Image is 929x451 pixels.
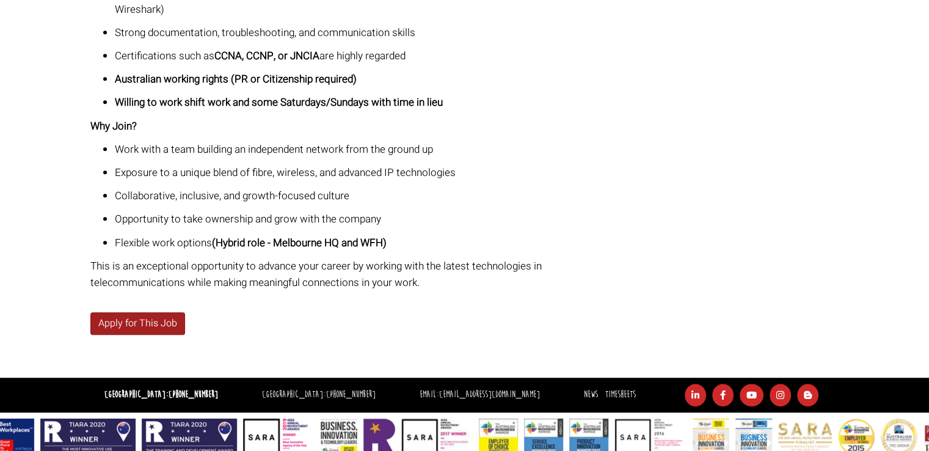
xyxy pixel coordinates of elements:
[326,389,376,400] a: [PHONE_NUMBER]
[90,312,185,335] a: Apply for This Job
[584,389,598,400] a: News
[115,188,586,204] p: Collaborative, inclusive, and growth-focused culture
[90,258,586,291] p: This is an exceptional opportunity to advance your career by working with the latest technologies...
[115,235,586,251] p: Flexible work options
[212,235,387,251] strong: (Hybrid role - Melbourne HQ and WFH)
[417,386,543,404] li: Email:
[115,164,586,181] p: Exposure to a unique blend of fibre, wireless, and advanced IP technologies
[104,389,218,400] strong: [GEOGRAPHIC_DATA]:
[115,24,586,41] p: Strong documentation, troubleshooting, and communication skills
[605,389,636,400] a: Timesheets
[115,141,586,158] p: Work with a team building an independent network from the ground up
[115,71,357,87] strong: Australian working rights (PR or Citizenship required)
[169,389,218,400] a: [PHONE_NUMBER]
[214,48,319,64] strong: CCNA, CCNP, or JNCIA
[90,119,137,134] strong: Why Join?
[259,386,379,404] li: [GEOGRAPHIC_DATA]:
[115,211,586,227] p: Opportunity to take ownership and grow with the company
[115,95,443,110] strong: Willing to work shift work and some Saturdays/Sundays with time in lieu
[439,389,540,400] a: [EMAIL_ADDRESS][DOMAIN_NAME]
[115,48,586,64] p: Certifications such as are highly regarded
